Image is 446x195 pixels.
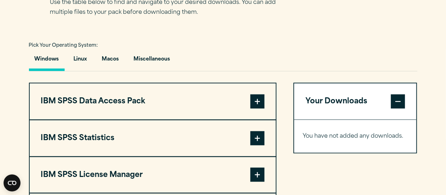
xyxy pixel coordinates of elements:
button: IBM SPSS License Manager [30,157,276,193]
button: Your Downloads [294,84,417,120]
button: Open CMP widget [4,174,20,191]
button: Windows [29,51,65,71]
span: Pick Your Operating System: [29,43,98,48]
p: You have not added any downloads. [303,131,408,142]
button: IBM SPSS Data Access Pack [30,84,276,120]
button: Miscellaneous [128,51,176,71]
button: IBM SPSS Statistics [30,120,276,156]
button: Macos [96,51,125,71]
button: Linux [68,51,93,71]
div: Your Downloads [294,120,417,153]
